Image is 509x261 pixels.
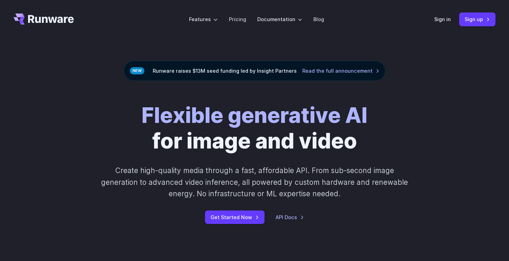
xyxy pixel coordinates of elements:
div: Runware raises $13M seed funding led by Insight Partners [124,61,385,81]
label: Documentation [257,15,302,23]
h1: for image and video [142,103,367,154]
p: Create high-quality media through a fast, affordable API. From sub-second image generation to adv... [100,165,409,199]
a: Sign up [459,12,495,26]
a: Read the full announcement [302,67,379,75]
a: API Docs [276,213,304,221]
a: Pricing [229,15,246,23]
a: Blog [313,15,324,23]
a: Sign in [434,15,451,23]
a: Go to / [14,13,74,25]
strong: Flexible generative AI [142,102,367,128]
label: Features [189,15,218,23]
a: Get Started Now [205,210,265,224]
